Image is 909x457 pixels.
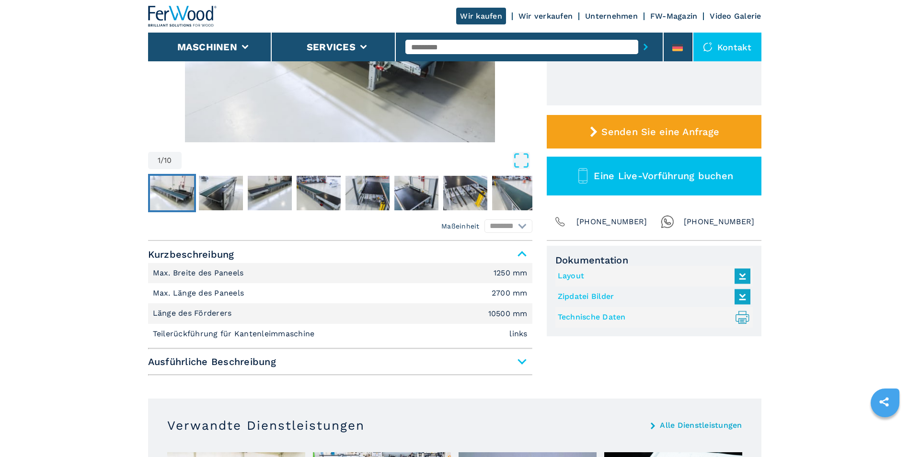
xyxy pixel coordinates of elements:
img: 6871e1f62aa1ea3278aac9a90a9f3e61 [492,176,536,210]
div: Kontakt [693,33,761,61]
p: Teilerückführung für Kantenleimmaschine [153,329,317,339]
span: Ausführliche Beschreibung [148,353,532,370]
button: Eine Live-Vorführung buchen [547,157,761,195]
img: 911a513c40523c6f9e36c34b6eb7ab75 [199,176,243,210]
img: 4d4048f2ef1c9e16b4d7ecc51b54ca73 [248,176,292,210]
button: Services [307,41,356,53]
img: c338c1090fabf9f6ad550e2eae08e7cb [443,176,487,210]
button: Go to Slide 1 [148,174,196,212]
span: [PHONE_NUMBER] [576,215,647,228]
h3: Verwandte Dienstleistungen [167,418,365,433]
img: Ferwood [148,6,217,27]
em: 1250 mm [494,269,528,277]
img: e0f10bd523ad30eceafbdc8de3ead796 [394,176,438,210]
em: 10500 mm [488,310,528,318]
p: Max. Länge des Paneels [153,288,247,298]
button: Go to Slide 4 [295,174,343,212]
span: Senden Sie eine Anfrage [601,126,719,137]
button: submit-button [638,36,653,58]
span: Eine Live-Vorführung buchen [594,170,733,182]
div: Kurzbeschreibung [148,263,532,344]
span: Kurzbeschreibung [148,246,532,263]
p: Länge des Förderers [153,308,234,319]
img: f15f5884d6fc2a8d7e5e8325fd93c1cd [345,176,390,210]
a: sharethis [872,390,896,414]
button: Maschinen [177,41,237,53]
em: links [509,330,527,338]
a: FW-Magazin [650,11,698,21]
span: 1 [158,157,161,164]
a: Technische Daten [558,309,746,325]
span: [PHONE_NUMBER] [684,215,755,228]
img: 00010f2e524f9850310eecb94522af6f [150,176,194,210]
span: / [161,157,164,164]
img: Phone [553,215,567,228]
button: Go to Slide 8 [490,174,538,212]
button: Go to Slide 7 [441,174,489,212]
img: c2c9d2299989f4564a27c922739047f4 [297,176,341,210]
a: Video Galerie [710,11,761,21]
nav: Thumbnail Navigation [148,174,532,212]
a: Unternehmen [585,11,638,21]
button: Go to Slide 5 [344,174,391,212]
button: Go to Slide 6 [392,174,440,212]
button: Go to Slide 2 [197,174,245,212]
iframe: Chat [868,414,902,450]
img: Whatsapp [661,215,674,228]
a: Zipdatei Bilder [558,289,746,305]
span: Dokumentation [555,254,753,266]
a: Wir verkaufen [518,11,573,21]
button: Senden Sie eine Anfrage [547,115,761,149]
em: Maßeinheit [441,221,480,231]
p: Max. Breite des Paneels [153,268,246,278]
img: Kontakt [703,42,713,52]
span: 10 [164,157,172,164]
a: Layout [558,268,746,284]
em: 2700 mm [492,289,528,297]
button: Open Fullscreen [184,152,530,169]
button: Go to Slide 3 [246,174,294,212]
a: Alle Dienstleistungen [660,422,742,429]
a: Wir kaufen [456,8,506,24]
